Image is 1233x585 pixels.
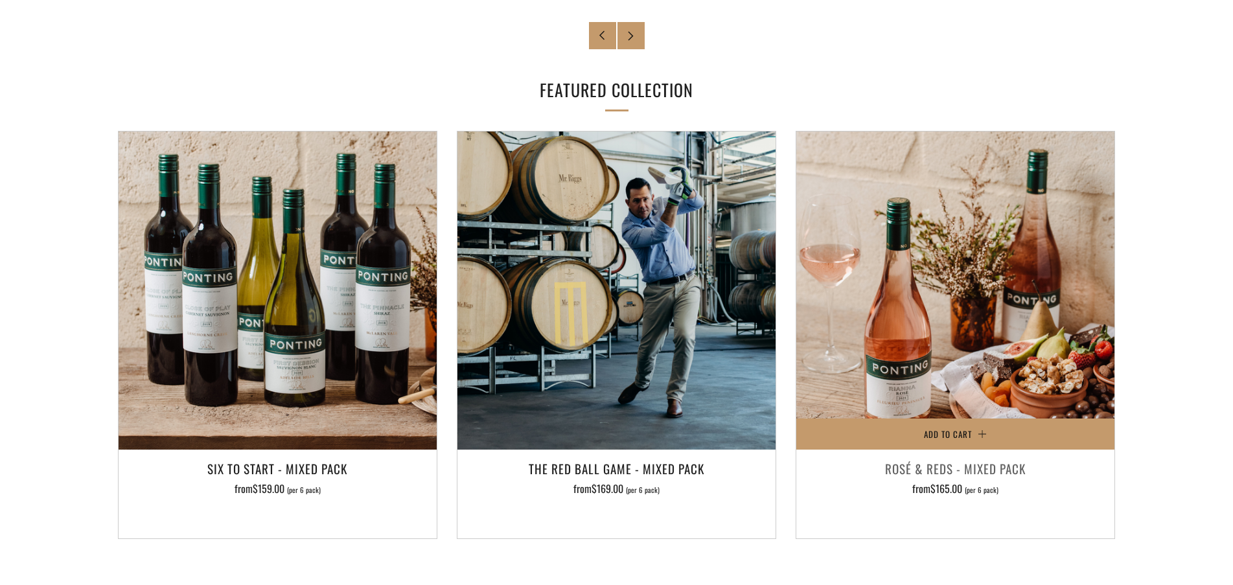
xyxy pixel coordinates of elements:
button: Add to Cart [796,419,1114,450]
span: (per 6 pack) [287,487,321,494]
span: $165.00 [930,481,962,496]
span: $169.00 [592,481,623,496]
h2: Featured collection [403,76,831,104]
span: (per 6 pack) [626,487,660,494]
span: $159.00 [253,481,284,496]
h3: Rosé & Reds - Mixed Pack [803,457,1108,479]
a: The Red Ball Game - Mixed Pack from$169.00 (per 6 pack) [457,457,776,522]
h3: Six To Start - Mixed Pack [125,457,430,479]
span: from [235,481,321,496]
span: from [912,481,998,496]
span: (per 6 pack) [965,487,998,494]
span: Add to Cart [924,428,972,441]
h3: The Red Ball Game - Mixed Pack [464,457,769,479]
span: from [573,481,660,496]
a: Rosé & Reds - Mixed Pack from$165.00 (per 6 pack) [796,457,1114,522]
a: Six To Start - Mixed Pack from$159.00 (per 6 pack) [119,457,437,522]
